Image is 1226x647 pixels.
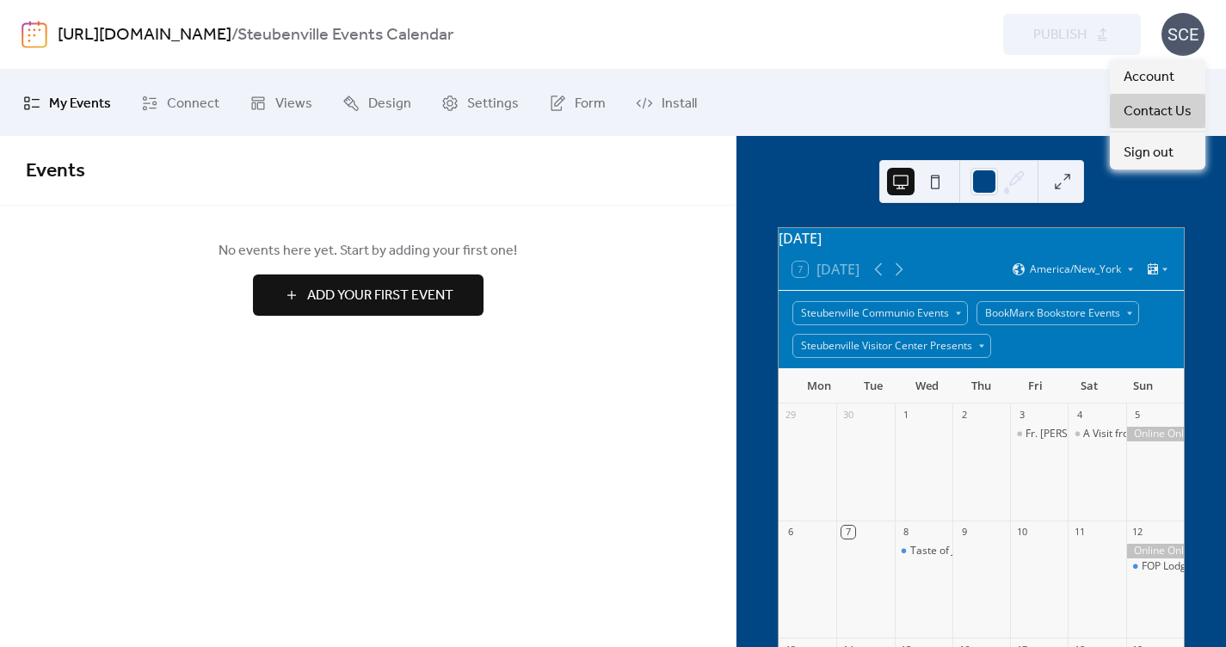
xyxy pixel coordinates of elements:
div: 29 [784,409,797,422]
span: Connect [167,90,219,117]
div: 3 [1015,409,1028,422]
div: 2 [958,409,970,422]
div: 7 [841,526,854,539]
div: 1 [900,409,913,422]
span: Settings [467,90,519,117]
span: Install [662,90,697,117]
div: 11 [1073,526,1086,539]
div: Fr. Damian Ference: Flannery O'Connor and the Modern World [1010,427,1068,441]
span: Views [275,90,312,117]
a: Settings [428,77,532,129]
span: My Events [49,90,111,117]
div: Online Only [1126,427,1184,441]
img: logo [22,21,47,48]
div: SCE [1161,13,1204,56]
div: 30 [841,409,854,422]
span: Add Your First Event [307,286,453,306]
a: Views [237,77,325,129]
a: Account [1110,59,1205,94]
div: Tue [847,369,901,404]
div: Sun [1116,369,1170,404]
a: My Events [10,77,124,129]
b: / [231,19,237,52]
div: 6 [784,526,797,539]
b: Steubenville Events Calendar [237,19,453,52]
a: Form [536,77,619,129]
div: Sat [1063,369,1117,404]
span: Events [26,152,85,190]
span: Account [1124,67,1174,88]
a: Contact Us [1110,94,1205,128]
span: No events here yet. Start by adding your first one! [26,241,710,262]
span: Sign out [1124,143,1174,163]
div: 5 [1131,409,1144,422]
div: Wed [900,369,954,404]
div: Thu [954,369,1008,404]
div: FOP Lodge 97 Purse Bingo 2025 [1126,559,1184,574]
span: Design [368,90,411,117]
div: 8 [900,526,913,539]
div: A Visit from [PERSON_NAME]! [1083,427,1224,441]
span: Contact Us [1124,102,1192,122]
a: Add Your First Event [26,274,710,316]
div: 12 [1131,526,1144,539]
button: Add Your First Event [253,274,484,316]
div: Mon [792,369,847,404]
div: Fri [1008,369,1063,404]
div: Online Only [1126,544,1184,558]
div: Taste of Jefferson County presented by United Way of Jefferson County, OH [895,544,952,558]
span: America/New_York [1030,264,1121,274]
div: 9 [958,526,970,539]
a: Install [623,77,710,129]
a: Connect [128,77,232,129]
span: Form [575,90,606,117]
a: Design [330,77,424,129]
a: [URL][DOMAIN_NAME] [58,19,231,52]
div: [DATE] [779,228,1184,249]
div: 10 [1015,526,1028,539]
div: A Visit from Meg Hunter-Kilmer! [1068,427,1125,441]
div: 4 [1073,409,1086,422]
